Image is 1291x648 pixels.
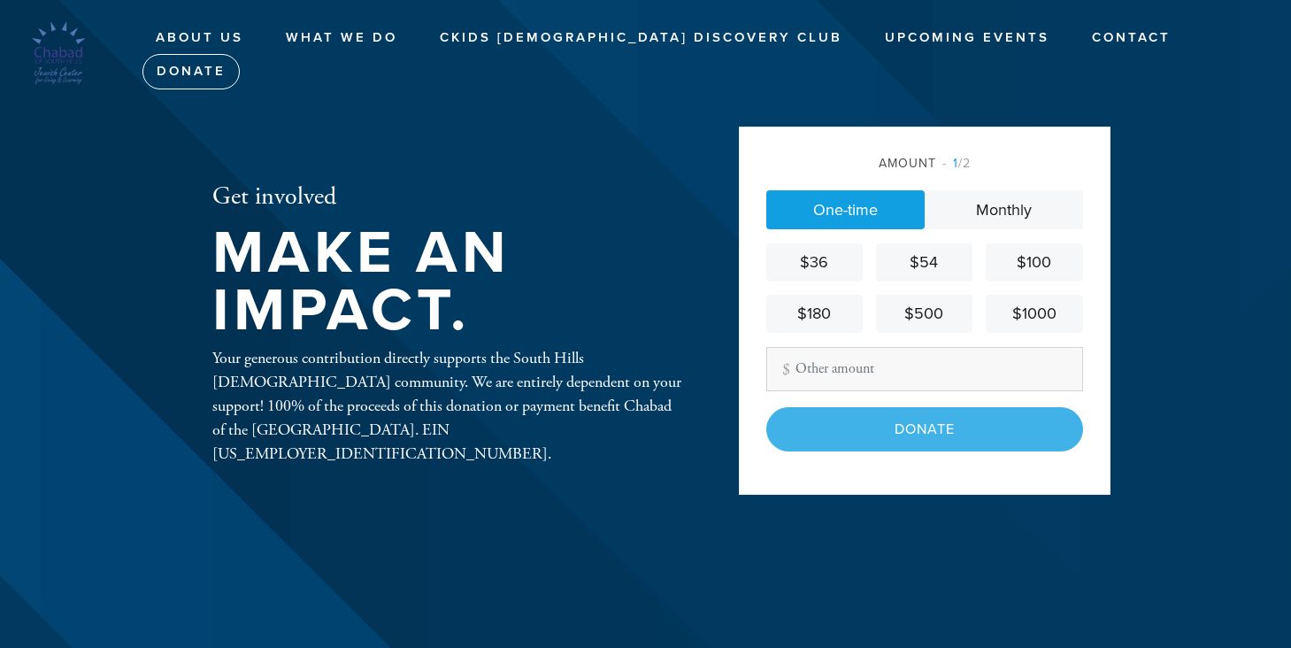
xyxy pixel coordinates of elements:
h1: Make an impact. [212,225,681,339]
a: About us [142,21,257,55]
div: $100 [993,251,1075,274]
a: What We Do [273,21,411,55]
a: One-time [766,190,925,229]
div: Amount [766,154,1083,173]
a: $180 [766,295,863,333]
span: /2 [942,156,971,171]
div: $36 [773,251,856,274]
a: Contact [1079,21,1184,55]
div: $54 [883,251,965,274]
div: Your generous contribution directly supports the South Hills [DEMOGRAPHIC_DATA] community. We are... [212,346,681,466]
div: $180 [773,302,856,326]
a: $36 [766,243,863,282]
a: $500 [876,295,972,333]
a: Monthly [925,190,1083,229]
a: CKids [DEMOGRAPHIC_DATA] Discovery Club [426,21,856,55]
a: $100 [986,243,1082,282]
div: $1000 [993,302,1075,326]
a: $1000 [986,295,1082,333]
input: Other amount [766,347,1083,391]
h2: Get involved [212,182,681,212]
div: $500 [883,302,965,326]
a: Donate [142,54,240,89]
a: Upcoming Events [872,21,1063,55]
a: $54 [876,243,972,282]
span: 1 [953,156,958,171]
img: Untitled%20design%20%2817%29.png [27,21,90,85]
